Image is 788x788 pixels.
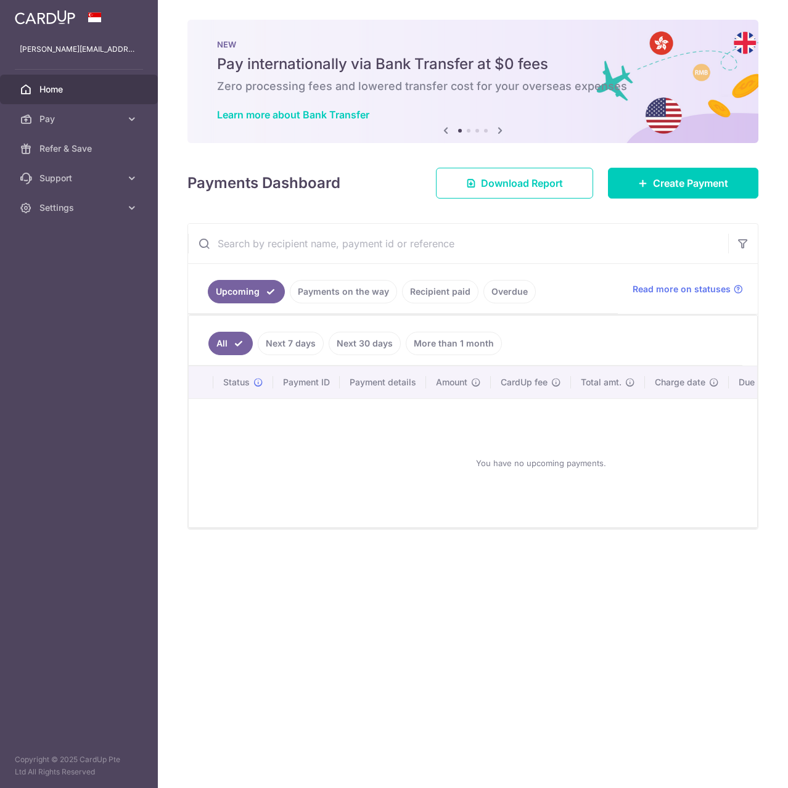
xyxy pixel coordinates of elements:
[436,376,467,388] span: Amount
[20,43,138,55] p: [PERSON_NAME][EMAIL_ADDRESS][DOMAIN_NAME]
[217,79,729,94] h6: Zero processing fees and lowered transfer cost for your overseas expenses
[258,332,324,355] a: Next 7 days
[402,280,478,303] a: Recipient paid
[406,332,502,355] a: More than 1 month
[273,366,340,398] th: Payment ID
[483,280,536,303] a: Overdue
[15,10,75,25] img: CardUp
[223,376,250,388] span: Status
[739,376,776,388] span: Due date
[39,202,121,214] span: Settings
[217,109,369,121] a: Learn more about Bank Transfer
[436,168,593,199] a: Download Report
[501,376,548,388] span: CardUp fee
[329,332,401,355] a: Next 30 days
[633,283,743,295] a: Read more on statuses
[39,113,121,125] span: Pay
[39,172,121,184] span: Support
[655,376,705,388] span: Charge date
[39,142,121,155] span: Refer & Save
[608,168,758,199] a: Create Payment
[217,54,729,74] h5: Pay internationally via Bank Transfer at $0 fees
[39,83,121,96] span: Home
[187,20,758,143] img: Bank transfer banner
[581,376,622,388] span: Total amt.
[633,283,731,295] span: Read more on statuses
[188,224,728,263] input: Search by recipient name, payment id or reference
[653,176,728,191] span: Create Payment
[187,172,340,194] h4: Payments Dashboard
[290,280,397,303] a: Payments on the way
[217,39,729,49] p: NEW
[340,366,426,398] th: Payment details
[208,280,285,303] a: Upcoming
[208,332,253,355] a: All
[481,176,563,191] span: Download Report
